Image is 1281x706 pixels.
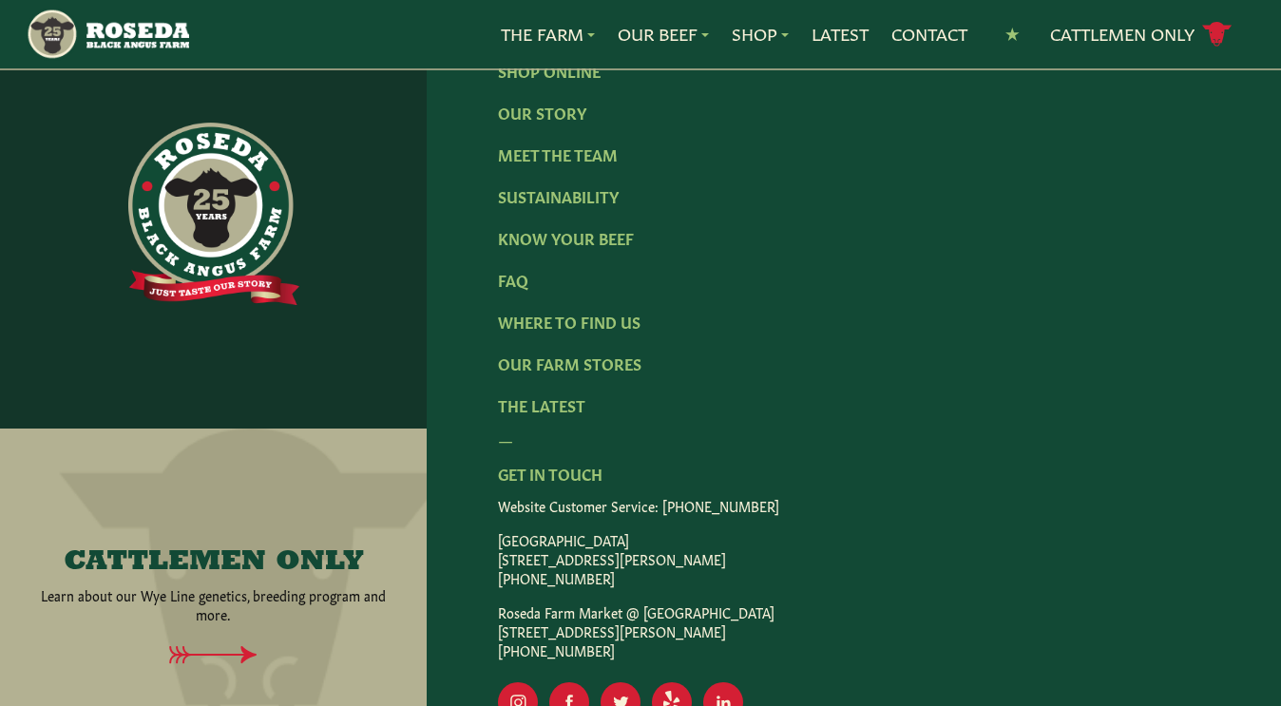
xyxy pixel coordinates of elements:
img: https://roseda.com/wp-content/uploads/2021/06/roseda-25-full@2x.png [128,123,299,305]
p: Roseda Farm Market @ [GEOGRAPHIC_DATA] [STREET_ADDRESS][PERSON_NAME] [PHONE_NUMBER] [498,602,1210,659]
p: Website Customer Service: [PHONE_NUMBER] [498,496,1210,515]
a: Shop [732,22,789,47]
a: Cattlemen Only [1050,18,1233,51]
a: CATTLEMEN ONLY Learn about our Wye Line genetics, breeding program and more. [35,547,391,623]
img: https://roseda.com/wp-content/uploads/2021/05/roseda-25-header.png [26,8,189,61]
a: Shop Online [498,60,601,81]
a: Contact [891,22,967,47]
a: The Latest [498,394,585,415]
a: Our Farm Stores [498,353,641,373]
p: Learn about our Wye Line genetics, breeding program and more. [35,585,391,623]
a: Our Story [498,102,586,123]
div: — [498,428,1210,450]
a: The Farm [501,22,595,47]
a: Know Your Beef [498,227,634,248]
a: Latest [812,22,869,47]
a: Our Beef [618,22,709,47]
p: [GEOGRAPHIC_DATA] [STREET_ADDRESS][PERSON_NAME] [PHONE_NUMBER] [498,530,1210,587]
a: Meet The Team [498,143,618,164]
a: Where To Find Us [498,311,640,332]
a: Sustainability [498,185,619,206]
a: FAQ [498,269,528,290]
h4: CATTLEMEN ONLY [64,547,364,578]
